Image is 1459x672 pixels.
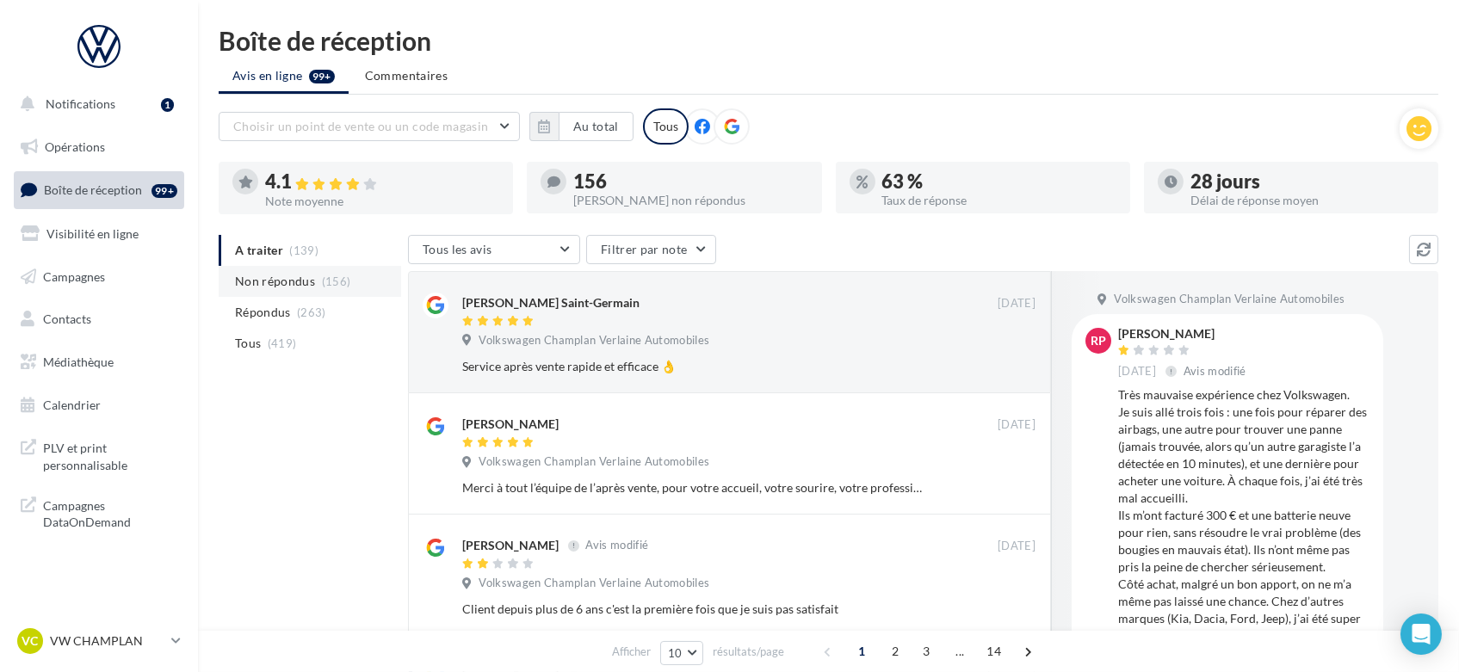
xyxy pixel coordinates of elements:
[585,539,648,552] span: Avis modifié
[161,98,174,112] div: 1
[1114,292,1345,307] span: Volkswagen Champlan Verlaine Automobiles
[43,494,177,531] span: Campagnes DataOnDemand
[219,112,520,141] button: Choisir un point de vente ou un code magasin
[297,305,326,319] span: (263)
[43,354,114,369] span: Médiathèque
[1118,328,1250,340] div: [PERSON_NAME]
[668,646,683,660] span: 10
[43,398,101,412] span: Calendrier
[265,195,499,207] div: Note moyenne
[998,296,1036,311] span: [DATE]
[529,112,634,141] button: Au total
[10,129,188,165] a: Opérations
[1091,332,1106,349] span: RP
[219,28,1438,53] div: Boîte de réception
[462,601,924,618] div: Client depuis plus de 6 ans c'est la première fois que je suis pas satisfait
[43,436,177,473] span: PLV et print personnalisable
[235,273,315,290] span: Non répondus
[235,304,291,321] span: Répondus
[573,172,807,191] div: 156
[980,638,1008,665] span: 14
[1400,613,1442,655] div: Open Intercom Messenger
[10,387,188,423] a: Calendrier
[848,638,875,665] span: 1
[559,112,634,141] button: Au total
[882,172,1116,191] div: 63 %
[268,336,297,350] span: (419)
[998,417,1036,433] span: [DATE]
[946,638,974,665] span: ...
[1190,172,1425,191] div: 28 jours
[1118,386,1369,662] div: Très mauvaise expérience chez Volkswagen. Je suis allé trois fois : une fois pour réparer des air...
[612,644,651,660] span: Afficher
[713,644,784,660] span: résultats/page
[912,638,940,665] span: 3
[22,632,39,650] span: VC
[1184,364,1246,378] span: Avis modifié
[233,119,488,133] span: Choisir un point de vente ou un code magasin
[45,139,105,154] span: Opérations
[10,171,188,208] a: Boîte de réception99+
[322,274,351,288] span: (156)
[10,86,181,122] button: Notifications 1
[43,311,91,326] span: Contacts
[462,479,924,496] div: Merci à tout l’équipe de l’après vente, pour votre accueil, votre sourire, votre professionnalism...
[660,641,704,665] button: 10
[151,184,177,198] div: 99+
[365,67,448,84] span: Commentaires
[265,172,499,192] div: 4.1
[479,454,709,470] span: Volkswagen Champlan Verlaine Automobiles
[643,108,689,145] div: Tous
[462,416,559,433] div: [PERSON_NAME]
[10,301,188,337] a: Contacts
[998,539,1036,554] span: [DATE]
[46,96,115,111] span: Notifications
[1118,364,1156,379] span: [DATE]
[423,242,492,256] span: Tous les avis
[10,344,188,380] a: Médiathèque
[881,638,909,665] span: 2
[46,226,139,241] span: Visibilité en ligne
[10,259,188,295] a: Campagnes
[462,294,640,311] div: [PERSON_NAME] Saint-Germain
[10,487,188,538] a: Campagnes DataOnDemand
[882,194,1116,207] div: Taux de réponse
[235,335,261,352] span: Tous
[479,333,709,348] span: Volkswagen Champlan Verlaine Automobiles
[43,268,105,283] span: Campagnes
[462,537,559,554] div: [PERSON_NAME]
[408,235,580,264] button: Tous les avis
[10,429,188,480] a: PLV et print personnalisable
[44,182,142,197] span: Boîte de réception
[1190,194,1425,207] div: Délai de réponse moyen
[14,625,184,657] a: VC VW CHAMPLAN
[479,576,709,591] span: Volkswagen Champlan Verlaine Automobiles
[462,358,924,375] div: Service après vente rapide et efficace 👌
[586,235,716,264] button: Filtrer par note
[10,216,188,252] a: Visibilité en ligne
[50,632,164,650] p: VW CHAMPLAN
[573,194,807,207] div: [PERSON_NAME] non répondus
